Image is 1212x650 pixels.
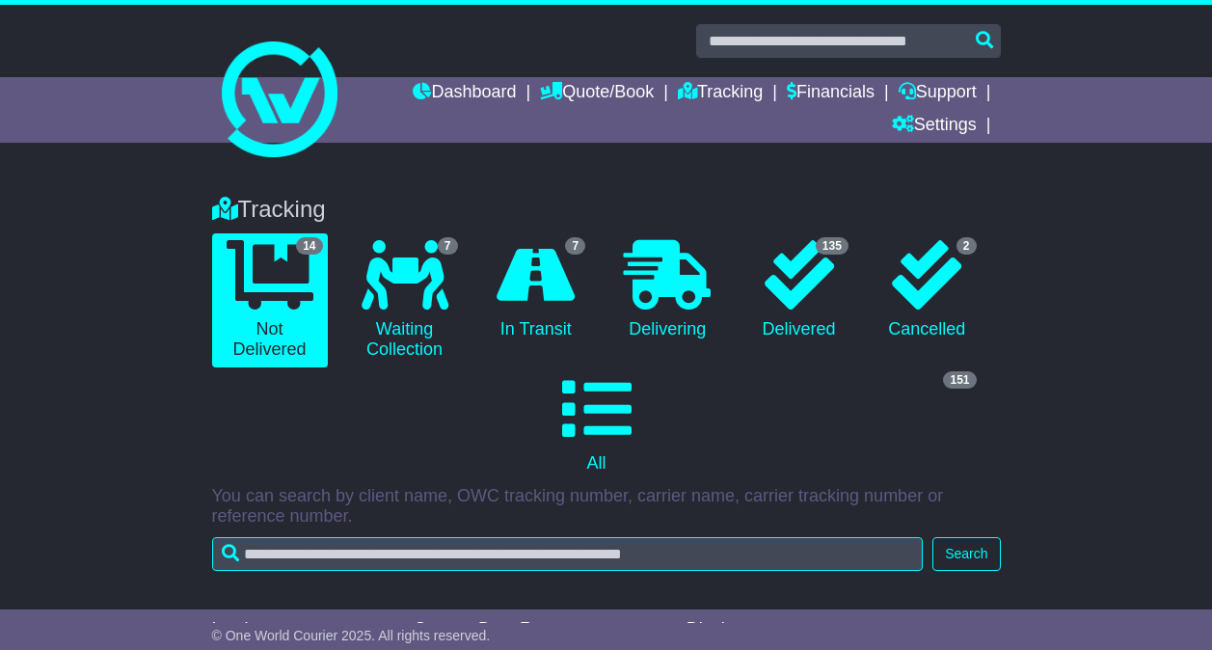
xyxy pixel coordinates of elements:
[744,233,853,347] a: 135 Delivered
[540,77,654,110] a: Quote/Book
[212,367,982,481] a: 151 All
[414,619,663,640] div: Custom Date Range
[932,537,1000,571] button: Search
[202,196,1010,224] div: Tracking
[438,237,458,255] span: 7
[892,110,977,143] a: Settings
[565,237,585,255] span: 7
[787,77,875,110] a: Financials
[816,237,848,255] span: 135
[347,233,463,367] a: 7 Waiting Collection
[212,628,491,643] span: © One World Courier 2025. All rights reserved.
[873,233,982,347] a: 2 Cancelled
[212,486,1001,528] p: You can search by client name, OWC tracking number, carrier name, carrier tracking number or refe...
[678,77,763,110] a: Tracking
[943,371,976,389] span: 151
[956,237,977,255] span: 2
[212,619,395,640] div: Invoice
[296,237,322,255] span: 14
[413,77,516,110] a: Dashboard
[899,77,977,110] a: Support
[212,233,328,367] a: 14 Not Delivered
[482,233,591,347] a: 7 In Transit
[687,619,791,640] div: Display
[609,233,725,347] a: Delivering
